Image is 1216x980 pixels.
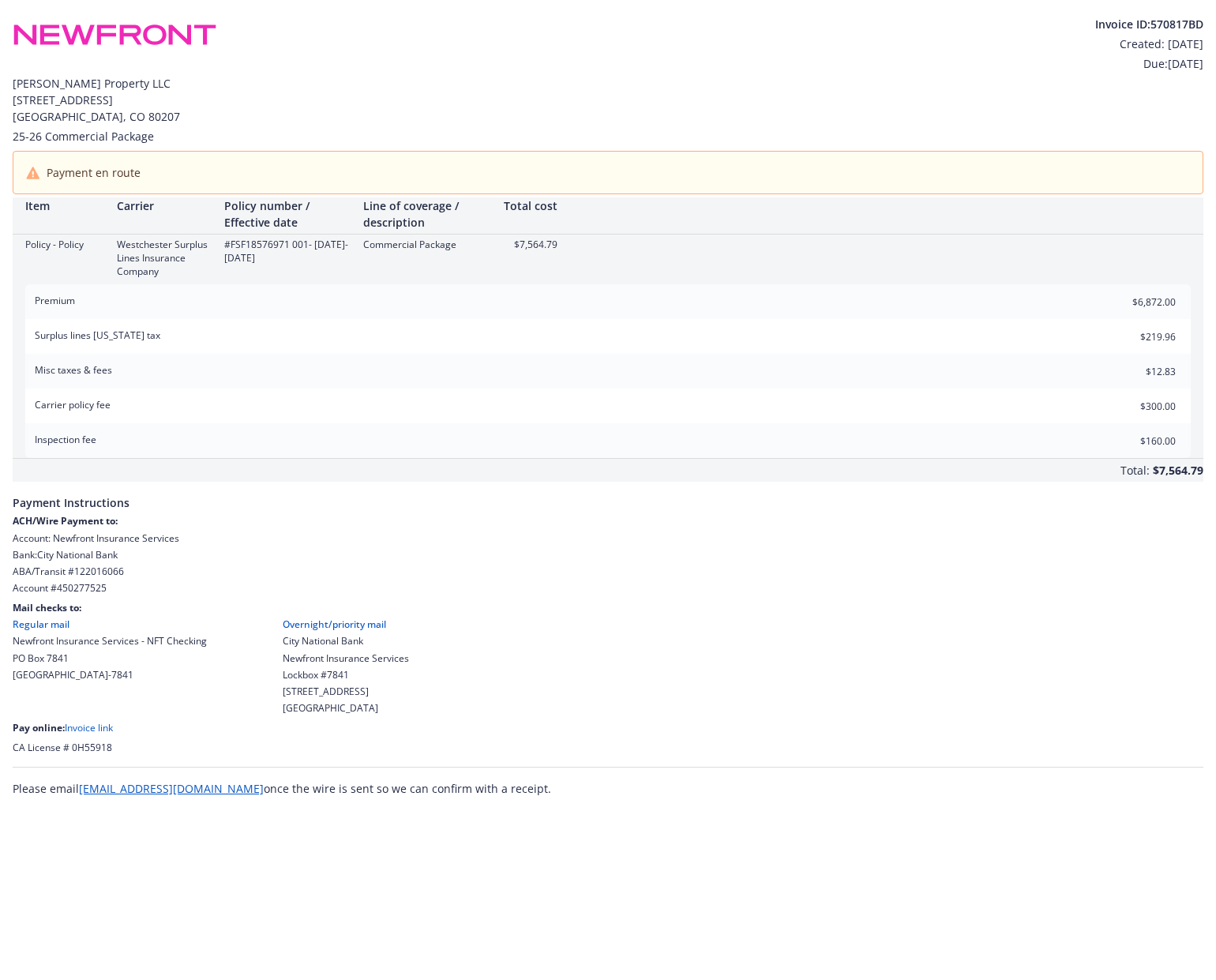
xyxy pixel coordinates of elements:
span: Misc taxes & fees [35,363,112,377]
div: Newfront Insurance Services - NFT Checking [13,634,207,648]
div: Account # 450277525 [13,581,1203,595]
input: 0.00 [1083,429,1185,452]
div: Lockbox #7841 [283,668,409,681]
span: Inspection fee [35,433,96,446]
div: Total cost [502,197,557,214]
div: $7,564.79 [1153,459,1203,482]
span: Payment en route [47,164,141,181]
div: Overnight/priority mail [283,618,409,631]
div: Carrier [117,197,212,214]
div: Mail checks to: [13,601,1203,614]
span: Carrier policy fee [35,398,111,411]
div: Due: [DATE] [1095,55,1203,72]
div: Created: [DATE] [1095,36,1203,52]
div: 25-26 Commercial Package [13,128,1203,145]
input: 0.00 [1083,394,1185,418]
div: Invoice ID: 570817BD [1095,16,1203,32]
div: #FSF18576971 001 - [DATE]-[DATE] [224,238,351,265]
span: Pay online: [13,721,65,734]
div: Policy number / Effective date [224,197,351,231]
div: $7,564.79 [502,238,557,251]
span: [PERSON_NAME] Property LLC [STREET_ADDRESS] [GEOGRAPHIC_DATA] , CO 80207 [13,75,1203,125]
input: 0.00 [1083,290,1185,314]
div: ACH/Wire Payment to: [13,514,1203,528]
div: CA License # 0H55918 [13,741,1203,754]
a: Invoice link [65,721,113,734]
div: Commercial Package [363,238,490,251]
div: Please email once the wire is sent so we can confirm with a receipt. [13,780,1203,797]
div: Item [25,197,104,214]
div: City National Bank [283,634,409,648]
span: Payment Instructions [13,482,1203,514]
div: Bank: City National Bank [13,548,1203,561]
a: [EMAIL_ADDRESS][DOMAIN_NAME] [79,781,264,796]
div: [GEOGRAPHIC_DATA]-7841 [13,668,207,681]
div: Total: [1120,462,1150,482]
div: ABA/Transit # 122016066 [13,565,1203,578]
input: 0.00 [1083,359,1185,383]
span: Premium [35,294,75,307]
div: [GEOGRAPHIC_DATA] [283,701,409,715]
span: Surplus lines [US_STATE] tax [35,329,160,342]
div: Newfront Insurance Services [283,651,409,665]
div: Account: Newfront Insurance Services [13,531,1203,545]
div: Line of coverage / description [363,197,490,231]
div: [STREET_ADDRESS] [283,685,409,698]
div: PO Box 7841 [13,651,207,665]
input: 0.00 [1083,325,1185,348]
div: Regular mail [13,618,207,631]
div: Westchester Surplus Lines Insurance Company [117,238,212,278]
div: Policy - Policy [25,238,104,251]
